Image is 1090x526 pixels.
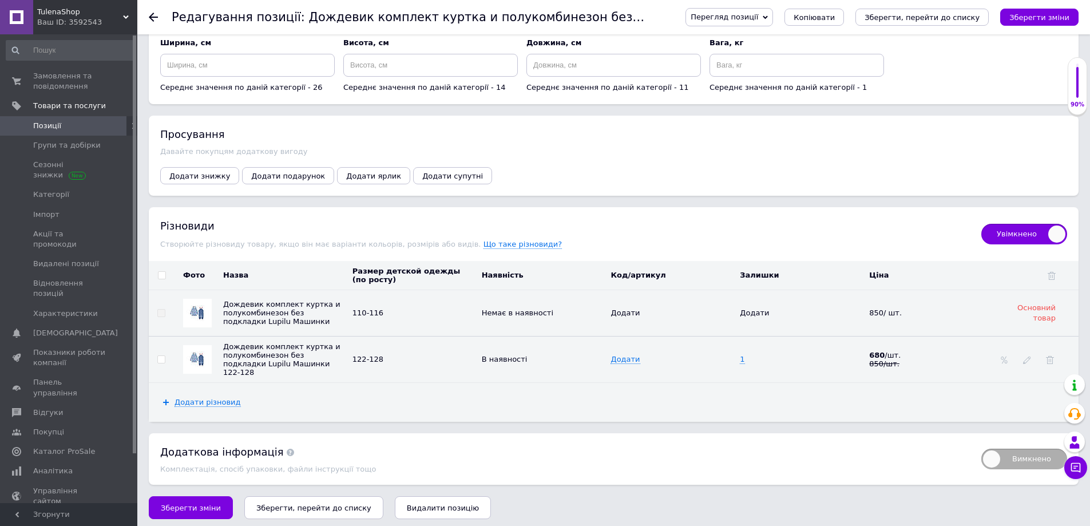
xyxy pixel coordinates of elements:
[33,328,118,338] span: [DEMOGRAPHIC_DATA]
[160,54,335,77] input: Ширина, см
[337,167,410,184] button: Додати ярлик
[1009,13,1069,22] i: Зберегти зміни
[784,9,844,26] button: Копіювати
[611,309,640,317] span: Додати
[33,101,106,111] span: Товари та послуги
[869,351,885,359] b: 680
[482,355,528,363] span: В наявності
[33,278,106,299] span: Відновлення позицій
[483,240,562,249] span: Що таке різновиди?
[223,342,340,377] span: Дождевик комплект куртка и полукомбинезон без подкладки Lupilu Машинки 122-128
[223,300,340,326] span: Дождевик комплект куртка и полукомбинезон без подкладки Lupilu Машинки
[869,309,902,317] span: 850/ шт.
[710,38,743,47] span: Вага, кг
[869,351,976,359] div: / шт.
[526,38,581,47] span: Довжина, см
[160,167,239,184] button: Додати знижку
[160,38,211,47] span: Ширина, см
[1068,101,1087,109] div: 90%
[11,11,723,60] body: Редактор, BC50A5D0-6500-42E5-942E-250368BAAE47
[1064,456,1087,479] button: Чат з покупцем
[242,167,334,184] button: Додати подарунок
[865,13,980,22] i: Зберегти, перейти до списку
[256,504,371,512] i: Зберегти, перейти до списку
[37,7,123,17] span: TulenaShop
[866,261,996,290] th: Ціна
[740,355,744,364] span: 1
[160,127,1067,141] div: Просування
[350,290,479,337] td: Дані основного товару
[33,446,95,457] span: Каталог ProSale
[526,54,701,77] input: Довжина, см
[33,71,106,92] span: Замовлення та повідомлення
[251,172,325,180] span: Додати подарунок
[160,82,335,93] div: Середнє значення по даній категорії - 26
[160,445,970,459] div: Додаткова інформація
[413,167,492,184] button: Додати супутні
[11,11,723,60] pre: Перекладений текст
[33,309,98,319] span: Характеристики
[161,504,221,512] span: Зберегти зміни
[352,267,461,284] span: Размер детской одежды (по росту)
[422,172,483,180] span: Додати супутні
[352,309,383,317] span: 110-116
[407,504,479,512] span: Видалити позицію
[571,25,658,34] strong: В наличии: 122/128
[33,140,101,151] span: Групи та добірки
[608,261,737,290] th: Код/артикул
[37,17,137,27] div: Ваш ID: 3592543
[737,261,866,290] th: Залишки
[33,209,60,220] span: Імпорт
[346,172,401,180] span: Додати ярлик
[608,290,737,337] td: Дані основного товару
[33,377,106,398] span: Панель управління
[175,261,220,290] th: Фото
[1068,57,1087,115] div: 90% Якість заповнення
[177,49,280,57] strong: Без флисовой подкладки.
[479,261,608,290] th: Наявність
[482,309,553,317] span: Немає в наявності
[343,82,518,93] div: Середнє значення по даній категорії - 14
[869,359,976,368] div: 850 / шт.
[526,82,701,93] div: Середнє значення по даній категорії - 11
[1017,303,1056,322] span: Основний товар
[169,172,230,180] span: Додати знижку
[149,13,158,22] div: Повернутися назад
[33,466,73,476] span: Аналітика
[220,261,350,290] th: Назва
[33,486,106,507] span: Управління сайтом
[981,449,1067,469] span: Вимкнено
[160,465,970,473] div: Комплектація, спосіб упаковки, файли інструкції тощо
[33,189,69,200] span: Категорії
[149,496,233,519] button: Зберегти зміни
[710,54,884,77] input: Вага, кг
[33,259,99,269] span: Видалені позиції
[160,219,970,233] div: Різновиди
[866,290,996,337] td: Дані основного товару
[33,229,106,250] span: Акції та промокоди
[691,13,758,21] span: Перегляд позиції
[395,496,491,519] button: Видалити позицію
[855,9,989,26] button: Зберегти, перейти до списку
[172,10,808,24] h1: Редагування позиції: Дождевик комплект куртка и полукомбинезон без подкладки Lupilu Машинки
[794,13,835,22] span: Копіювати
[611,355,640,364] span: Додати
[352,355,383,363] span: 122-128
[6,40,135,61] input: Пошук
[1000,9,1079,26] button: Зберегти зміни
[160,147,1067,156] div: Давайте покупцям додаткову вигоду
[175,398,241,407] span: Додати різновид
[160,240,483,248] span: Створюйте різновиду товару, якщо він має варіанти кольорів, розмірів або видів.
[33,160,106,180] span: Сезонні знижки
[343,38,389,47] span: Висота, см
[981,224,1067,244] span: Увімкнено
[33,121,61,131] span: Позиції
[244,496,383,519] button: Зберегти, перейти до списку
[479,290,608,337] td: Дані основного товару
[33,427,64,437] span: Покупці
[33,347,106,368] span: Показники роботи компанії
[710,82,884,93] div: Середнє значення по даній категорії - 1
[33,408,63,418] span: Відгуки
[740,309,769,317] span: Дані основного товару
[343,54,518,77] input: Висота, см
